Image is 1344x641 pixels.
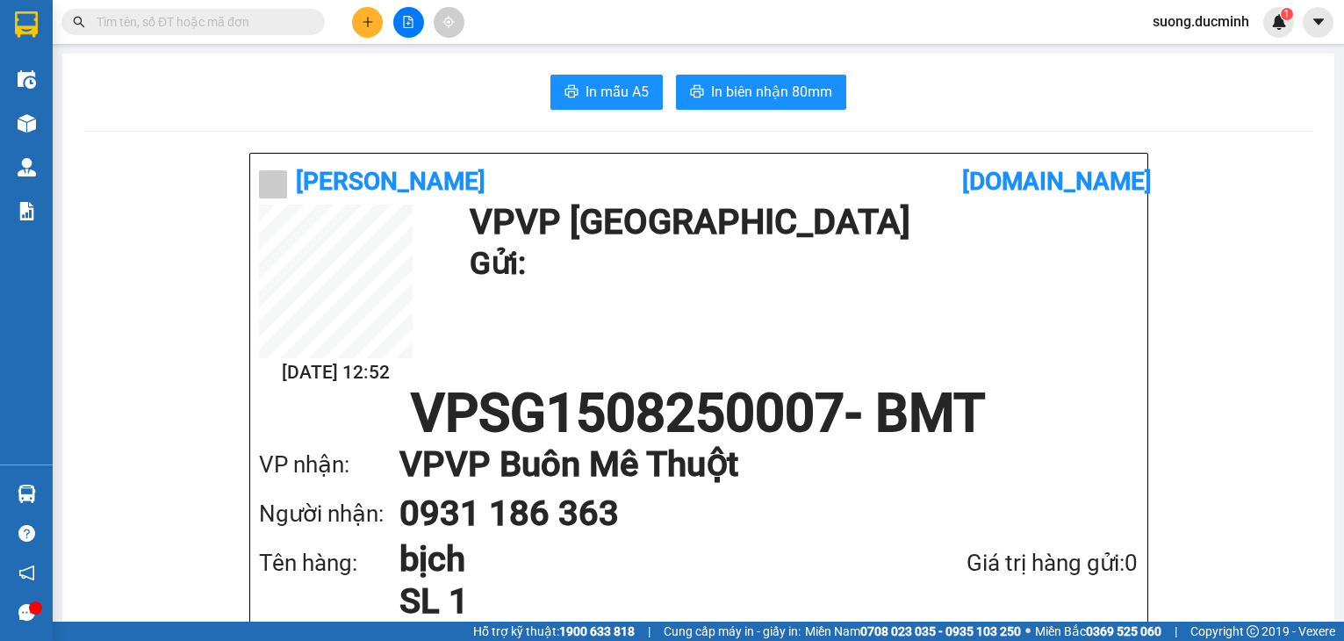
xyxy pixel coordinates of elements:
div: Người nhận: [259,496,399,532]
span: Miền Nam [805,622,1021,641]
span: Cung cấp máy in - giấy in: [664,622,801,641]
span: In mẫu A5 [586,81,649,103]
span: Miền Bắc [1035,622,1161,641]
span: copyright [1247,625,1259,637]
img: warehouse-icon [18,158,36,176]
img: solution-icon [18,202,36,220]
h1: 0931 186 363 [399,489,1103,538]
span: question-circle [18,525,35,542]
strong: 1900 633 818 [559,624,635,638]
button: printerIn mẫu A5 [550,75,663,110]
div: Tên hàng: [259,545,399,581]
button: file-add [393,7,424,38]
strong: 0369 525 060 [1086,624,1161,638]
span: file-add [402,16,414,28]
h1: Gửi: [470,240,1130,288]
h1: SL 1 [399,580,874,623]
strong: 0708 023 035 - 0935 103 250 [860,624,1021,638]
span: printer [690,84,704,101]
button: caret-down [1303,7,1333,38]
img: warehouse-icon [18,485,36,503]
img: warehouse-icon [18,114,36,133]
div: VP nhận: [259,447,399,483]
span: caret-down [1311,14,1326,30]
h1: VP VP [GEOGRAPHIC_DATA] [470,205,1130,240]
div: Giá trị hàng gửi: 0 [874,545,1139,581]
h1: VPSG1508250007 - BMT [259,387,1139,440]
span: | [1175,622,1177,641]
img: warehouse-icon [18,70,36,89]
span: plus [362,16,374,28]
span: 1 [1283,8,1290,20]
button: plus [352,7,383,38]
span: notification [18,565,35,581]
button: printerIn biên nhận 80mm [676,75,846,110]
span: | [648,622,650,641]
h2: [DATE] 12:52 [259,358,413,387]
h1: VP VP Buôn Mê Thuột [399,440,1103,489]
span: aim [442,16,455,28]
span: message [18,604,35,621]
button: aim [434,7,464,38]
img: logo-vxr [15,11,38,38]
h1: bịch [399,538,874,580]
span: printer [564,84,579,101]
img: icon-new-feature [1271,14,1287,30]
sup: 1 [1281,8,1293,20]
span: search [73,16,85,28]
span: suong.ducminh [1139,11,1263,32]
span: Hỗ trợ kỹ thuật: [473,622,635,641]
input: Tìm tên, số ĐT hoặc mã đơn [97,12,304,32]
b: [DOMAIN_NAME] [962,167,1152,196]
span: ⚪️ [1025,628,1031,635]
b: [PERSON_NAME] [296,167,485,196]
span: In biên nhận 80mm [711,81,832,103]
